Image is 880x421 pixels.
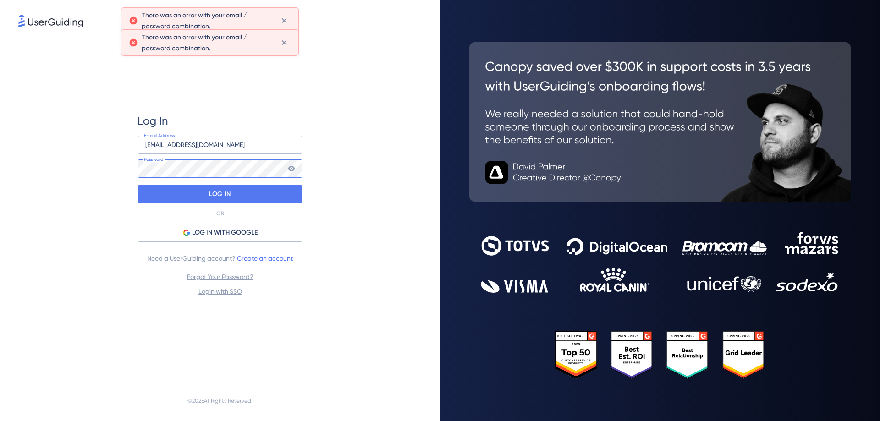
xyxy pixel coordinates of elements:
a: Forgot Your Password? [187,273,253,280]
span: Need a UserGuiding account? [147,253,293,264]
img: 26c0aa7c25a843aed4baddd2b5e0fa68.svg [469,42,851,202]
span: © 2025 All Rights Reserved. [187,395,253,406]
a: Create an account [237,255,293,262]
a: Login with SSO [198,288,242,295]
span: There was an error with your email / password combination. [142,32,273,54]
img: 9302ce2ac39453076f5bc0f2f2ca889b.svg [481,232,839,293]
input: example@company.com [137,136,302,154]
span: LOG IN WITH GOOGLE [192,227,258,238]
img: 8faab4ba6bc7696a72372aa768b0286c.svg [18,15,83,27]
span: There was an error with your email / password combination. [142,10,273,32]
p: LOG IN [209,187,231,202]
img: 25303e33045975176eb484905ab012ff.svg [555,331,765,379]
span: Log In [137,114,168,128]
p: OR [216,210,224,217]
